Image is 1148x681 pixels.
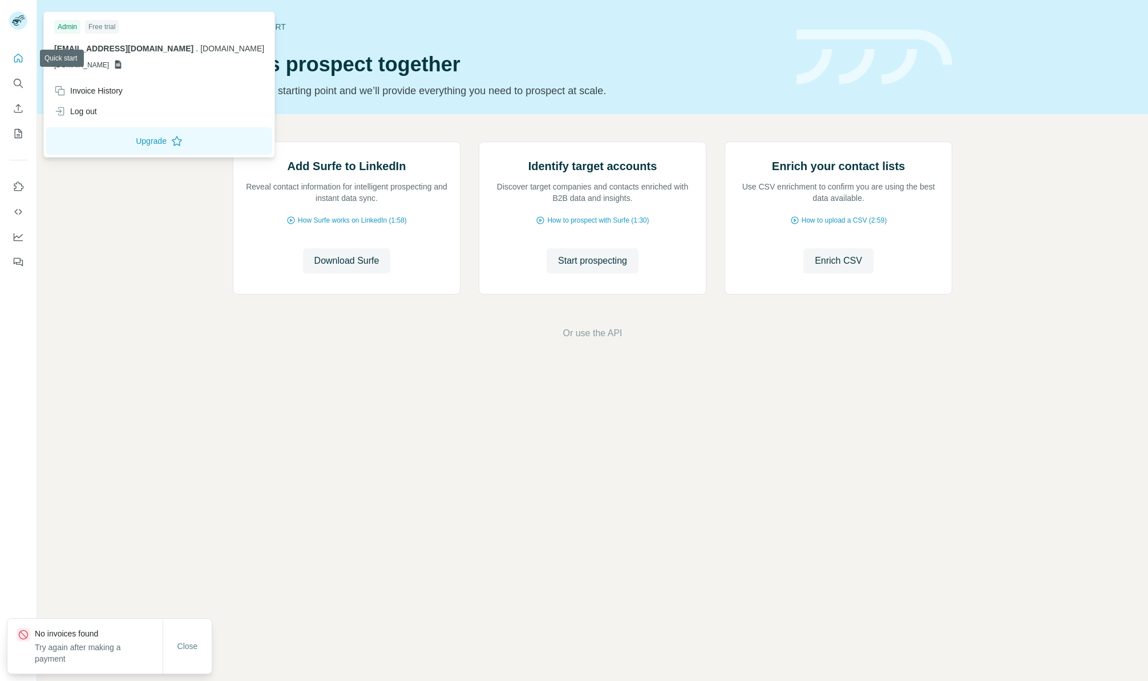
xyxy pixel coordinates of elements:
[558,254,627,268] span: Start prospecting
[9,252,27,272] button: Feedback
[9,48,27,68] button: Quick start
[547,215,649,225] span: How to prospect with Surfe (1:30)
[802,215,887,225] span: How to upload a CSV (2:59)
[46,127,272,155] button: Upgrade
[35,642,163,664] p: Try again after making a payment
[298,215,407,225] span: How Surfe works on LinkedIn (1:58)
[177,640,198,652] span: Close
[196,44,198,53] span: .
[35,628,163,639] p: No invoices found
[169,636,206,656] button: Close
[9,123,27,144] button: My lists
[528,158,657,174] h2: Identify target accounts
[200,44,264,53] span: [DOMAIN_NAME]
[9,176,27,197] button: Use Surfe on LinkedIn
[9,73,27,94] button: Search
[245,181,448,204] p: Reveal contact information for intelligent prospecting and instant data sync.
[803,248,874,273] button: Enrich CSV
[9,98,27,119] button: Enrich CSV
[9,202,27,222] button: Use Surfe API
[797,30,952,85] img: banner
[491,181,694,204] p: Discover target companies and contacts enriched with B2B data and insights.
[54,60,109,70] span: [DOMAIN_NAME]
[303,248,391,273] button: Download Surfe
[563,327,622,340] button: Or use the API
[9,227,27,247] button: Dashboard
[547,248,638,273] button: Start prospecting
[772,158,905,174] h2: Enrich your contact lists
[54,44,193,53] span: [EMAIL_ADDRESS][DOMAIN_NAME]
[85,20,119,34] div: Free trial
[54,106,97,117] div: Log out
[233,83,783,99] p: Pick your starting point and we’ll provide everything you need to prospect at scale.
[288,158,406,174] h2: Add Surfe to LinkedIn
[54,85,123,96] div: Invoice History
[815,254,862,268] span: Enrich CSV
[54,20,80,34] div: Admin
[737,181,940,204] p: Use CSV enrichment to confirm you are using the best data available.
[233,21,783,33] div: Quick start
[314,254,379,268] span: Download Surfe
[233,53,783,76] h1: Let’s prospect together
